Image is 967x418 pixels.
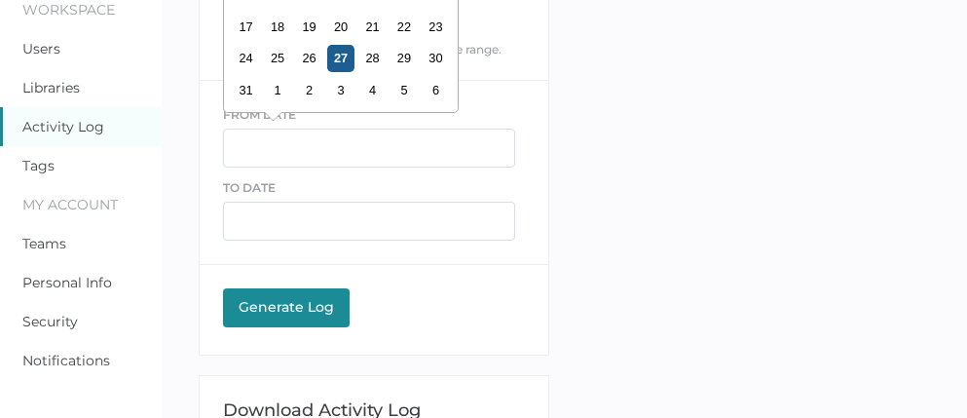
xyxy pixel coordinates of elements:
div: Choose Tuesday, September 2nd, 2025 [295,77,321,103]
div: Choose Monday, August 18th, 2025 [264,14,290,40]
div: Choose Sunday, August 24th, 2025 [233,45,259,71]
div: Choose Monday, August 25th, 2025 [264,45,290,71]
a: Notifications [22,352,110,369]
a: Libraries [22,79,80,96]
div: Choose Wednesday, August 20th, 2025 [327,14,353,40]
div: Choose Friday, August 29th, 2025 [391,45,417,71]
div: Choose Sunday, August 31st, 2025 [233,77,259,103]
div: Generate Log [233,298,340,316]
div: Choose Monday, September 1st, 2025 [264,77,290,103]
span: TO DATE [223,180,276,195]
div: Choose Friday, September 5th, 2025 [391,77,417,103]
div: Choose Wednesday, August 27th, 2025 [327,45,353,71]
a: Security [22,313,78,330]
div: Choose Thursday, August 28th, 2025 [358,45,385,71]
button: Generate Log [223,288,350,327]
div: Choose Thursday, September 4th, 2025 [358,77,385,103]
div: Choose Sunday, August 17th, 2025 [233,14,259,40]
div: Choose Tuesday, August 26th, 2025 [295,45,321,71]
div: Choose Thursday, August 21st, 2025 [358,14,385,40]
div: Choose Saturday, August 23rd, 2025 [422,14,448,40]
div: Choose Wednesday, September 3rd, 2025 [327,77,353,103]
a: Personal Info [22,274,112,291]
a: Tags [22,157,55,174]
a: Users [22,40,60,57]
a: Activity Log [22,118,104,135]
div: Choose Saturday, September 6th, 2025 [422,77,448,103]
div: Choose Saturday, August 30th, 2025 [422,45,448,71]
a: Teams [22,235,66,252]
div: Choose Friday, August 22nd, 2025 [391,14,417,40]
div: Choose Tuesday, August 19th, 2025 [295,14,321,40]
